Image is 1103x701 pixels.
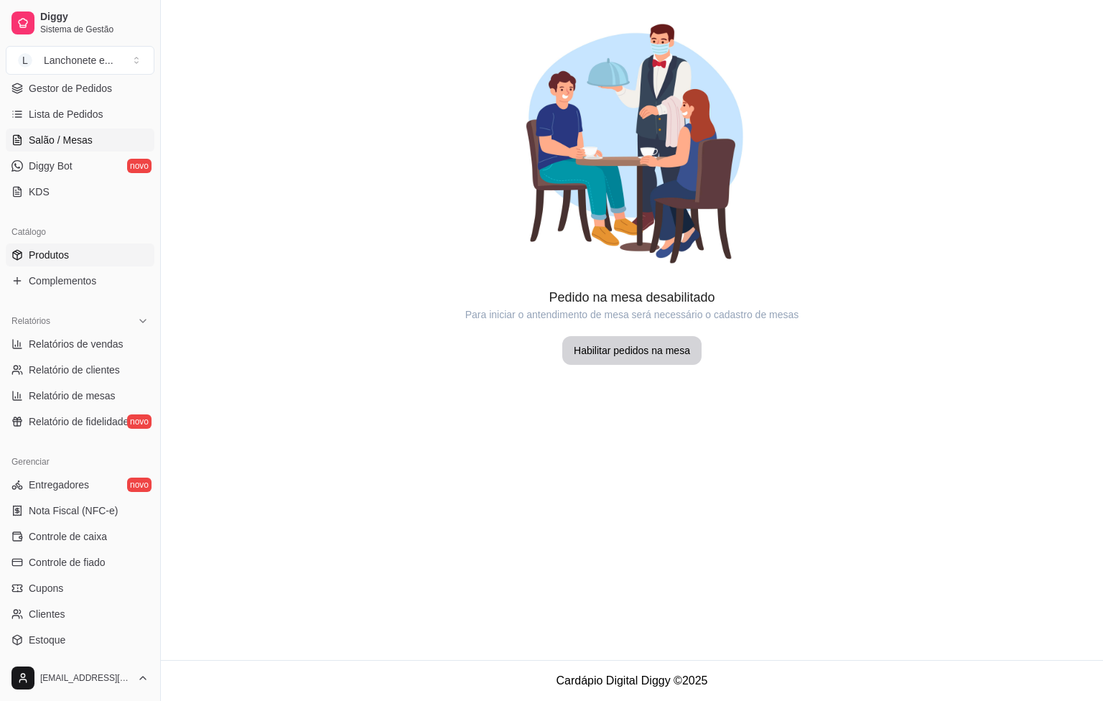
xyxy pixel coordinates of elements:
span: Nota Fiscal (NFC-e) [29,503,118,518]
span: Estoque [29,633,65,647]
span: Diggy Bot [29,159,73,173]
span: Salão / Mesas [29,133,93,147]
a: Complementos [6,269,154,292]
span: KDS [29,185,50,199]
span: Controle de caixa [29,529,107,544]
a: Produtos [6,243,154,266]
a: Controle de fiado [6,551,154,574]
a: Diggy Botnovo [6,154,154,177]
article: Pedido na mesa desabilitado [161,287,1103,307]
a: Nota Fiscal (NFC-e) [6,499,154,522]
a: Lista de Pedidos [6,103,154,126]
span: Relatório de clientes [29,363,120,377]
a: Relatórios de vendas [6,333,154,356]
a: Controle de caixa [6,525,154,548]
span: Relatório de fidelidade [29,414,129,429]
span: Diggy [40,11,149,24]
a: Salão / Mesas [6,129,154,152]
span: Gestor de Pedidos [29,81,112,96]
button: Select a team [6,46,154,75]
article: Para iniciar o antendimento de mesa será necessário o cadastro de mesas [161,307,1103,322]
a: Relatório de fidelidadenovo [6,410,154,433]
span: Entregadores [29,478,89,492]
div: Catálogo [6,220,154,243]
a: Configurações [6,654,154,677]
a: Relatório de mesas [6,384,154,407]
span: Clientes [29,607,65,621]
div: Gerenciar [6,450,154,473]
div: Lanchonete e ... [44,53,113,68]
button: Habilitar pedidos na mesa [562,336,702,365]
footer: Cardápio Digital Diggy © 2025 [161,660,1103,701]
span: Relatórios [11,315,50,327]
span: Sistema de Gestão [40,24,149,35]
span: Controle de fiado [29,555,106,570]
a: DiggySistema de Gestão [6,6,154,40]
span: Relatórios de vendas [29,337,124,351]
span: Complementos [29,274,96,288]
a: KDS [6,180,154,203]
a: Estoque [6,628,154,651]
a: Gestor de Pedidos [6,77,154,100]
span: Cupons [29,581,63,595]
button: [EMAIL_ADDRESS][DOMAIN_NAME] [6,661,154,695]
span: L [18,53,32,68]
span: Relatório de mesas [29,389,116,403]
a: Cupons [6,577,154,600]
span: [EMAIL_ADDRESS][DOMAIN_NAME] [40,672,131,684]
span: Produtos [29,248,69,262]
a: Relatório de clientes [6,358,154,381]
a: Entregadoresnovo [6,473,154,496]
a: Clientes [6,603,154,626]
span: Lista de Pedidos [29,107,103,121]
